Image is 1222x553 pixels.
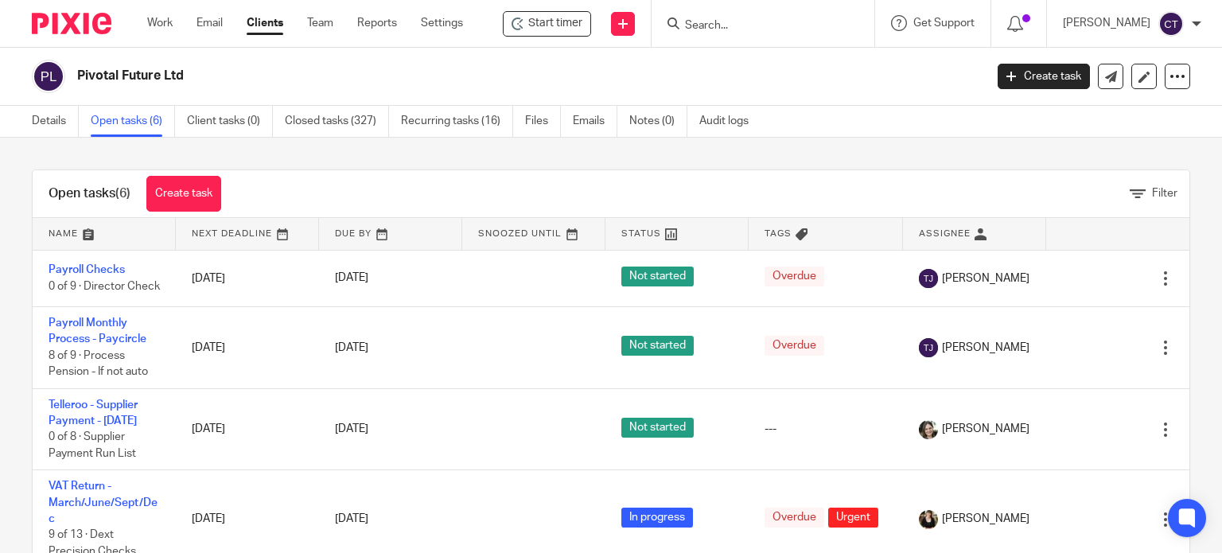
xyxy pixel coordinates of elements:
[765,267,824,286] span: Overdue
[621,418,694,438] span: Not started
[285,106,389,137] a: Closed tasks (327)
[49,350,148,378] span: 8 of 9 · Process Pension - If not auto
[32,60,65,93] img: svg%3E
[49,317,146,345] a: Payroll Monthly Process - Paycircle
[421,15,463,31] a: Settings
[335,513,368,524] span: [DATE]
[942,421,1029,437] span: [PERSON_NAME]
[621,508,693,528] span: In progress
[335,342,368,353] span: [DATE]
[176,306,319,388] td: [DATE]
[1063,15,1150,31] p: [PERSON_NAME]
[621,229,661,238] span: Status
[828,508,878,528] span: Urgent
[77,68,795,84] h2: Pivotal Future Ltd
[91,106,175,137] a: Open tasks (6)
[187,106,273,137] a: Client tasks (0)
[335,273,368,284] span: [DATE]
[307,15,333,31] a: Team
[49,264,125,275] a: Payroll Checks
[913,18,975,29] span: Get Support
[49,432,136,460] span: 0 of 8 · Supplier Payment Run List
[919,510,938,529] img: Helen%20Campbell.jpeg
[1158,11,1184,37] img: svg%3E
[998,64,1090,89] a: Create task
[765,508,824,528] span: Overdue
[699,106,761,137] a: Audit logs
[942,340,1029,356] span: [PERSON_NAME]
[176,388,319,470] td: [DATE]
[49,281,160,292] span: 0 of 9 · Director Check
[919,420,938,439] img: barbara-raine-.jpg
[197,15,223,31] a: Email
[919,338,938,357] img: svg%3E
[115,187,130,200] span: (6)
[49,185,130,202] h1: Open tasks
[683,19,827,33] input: Search
[49,481,158,524] a: VAT Return - March/June/Sept/Dec
[765,229,792,238] span: Tags
[147,15,173,31] a: Work
[357,15,397,31] a: Reports
[942,511,1029,527] span: [PERSON_NAME]
[503,11,591,37] div: Pivotal Future Ltd
[247,15,283,31] a: Clients
[32,13,111,34] img: Pixie
[621,336,694,356] span: Not started
[335,424,368,435] span: [DATE]
[919,269,938,288] img: svg%3E
[1152,188,1177,199] span: Filter
[525,106,561,137] a: Files
[401,106,513,137] a: Recurring tasks (16)
[528,15,582,32] span: Start timer
[32,106,79,137] a: Details
[176,250,319,306] td: [DATE]
[765,336,824,356] span: Overdue
[573,106,617,137] a: Emails
[629,106,687,137] a: Notes (0)
[765,421,887,437] div: ---
[49,399,138,426] a: Telleroo - Supplier Payment - [DATE]
[621,267,694,286] span: Not started
[942,271,1029,286] span: [PERSON_NAME]
[478,229,562,238] span: Snoozed Until
[146,176,221,212] a: Create task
